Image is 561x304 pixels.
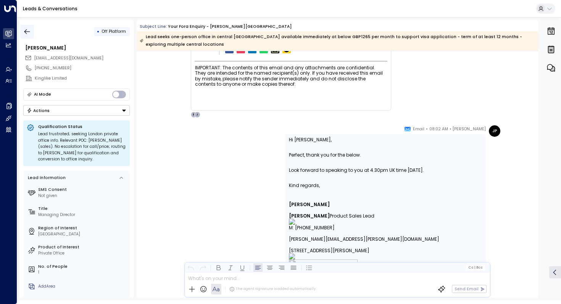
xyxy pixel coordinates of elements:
span: Product Sales Lead [330,207,374,219]
img: image-508458-881424@uk04.rocketseed.com [289,219,482,225]
button: Cc|Bcc [466,265,485,270]
div: Your Fora Enquiry - [PERSON_NAME][GEOGRAPHIC_DATA] [168,24,292,30]
label: Title [38,206,127,212]
label: Product of Interest [38,244,127,250]
a: Leads & Conversations [23,5,77,12]
span: [PERSON_NAME] [289,213,330,219]
span: Cc Bcc [468,266,483,269]
span: [EMAIL_ADDRESS][DOMAIN_NAME] [34,55,103,61]
div: AI Mode [34,91,51,98]
button: Actions [23,105,130,116]
div: Perfect, thank you for the below. [289,152,482,158]
a: [PERSON_NAME][EMAIL_ADDRESS][PERSON_NAME][DOMAIN_NAME] [289,230,439,242]
span: [PERSON_NAME] [453,125,486,133]
div: Look forward to speaking to you at 4.30pm UK time [DATE]. [289,167,482,174]
div: JP [489,125,500,137]
label: Region of Interest [38,225,127,231]
label: No. of People [38,264,127,270]
div: [GEOGRAPHIC_DATA] [38,231,127,237]
span: [STREET_ADDRESS][PERSON_NAME] [289,242,369,253]
img: __tpx__ [195,93,195,94]
label: SMS Consent [38,187,127,193]
div: Lead Information [26,175,66,181]
p: IMPORTANT: The contents of this email and any attachments are confidential. They are intended for... [195,65,384,87]
span: 08:02 AM [429,125,448,133]
div: Kind regards, [289,182,482,189]
img: image-306813-881424@uk04.rocketseed.com [289,259,358,277]
div: AddArea [38,283,127,290]
span: Off Platform [102,29,126,34]
div: The agent signature is added automatically [229,286,316,292]
div: [PERSON_NAME] [25,45,130,51]
span: Email [413,125,424,133]
span: [PERSON_NAME] [289,202,330,207]
span: • [426,125,428,133]
span: Subject Line: [140,24,167,29]
div: • [97,26,100,37]
div: Hi [PERSON_NAME], [289,136,482,143]
div: Lead frustrated; seeking London private office info. Relevant POC: [PERSON_NAME] (sales). No esca... [38,131,126,163]
div: Button group with a nested menu [23,105,130,116]
div: Not given [38,193,127,199]
img: image-276469-881424@uk04.rocketseed.com [289,253,482,259]
span: thana@kinglikeconcierge.com [34,55,103,61]
div: [PHONE_NUMBER] [35,65,130,71]
p: Qualification Status [38,124,126,130]
span: M: [PHONE_NUMBER] [289,225,335,230]
div: J [194,112,200,118]
div: Kinglike Limited [35,75,130,82]
div: Lead seeks one-person office in central [GEOGRAPHIC_DATA] available immediately at below GBP1265 ... [140,33,535,48]
div: Managing Director [38,212,127,218]
button: Undo [186,263,195,272]
span: • [450,125,451,133]
div: E [191,112,197,118]
div: Actions [27,108,50,113]
div: Private Office [38,250,127,256]
div: 1 [38,269,127,275]
span: | [474,266,475,269]
button: Redo [198,263,207,272]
